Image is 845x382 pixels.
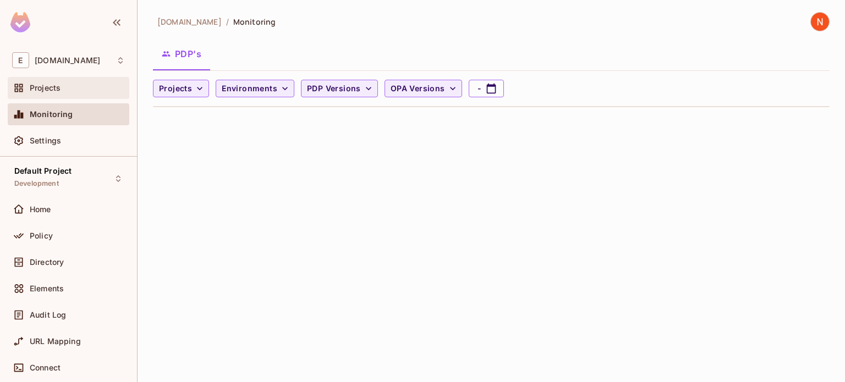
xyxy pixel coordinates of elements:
span: Development [14,179,59,188]
span: Elements [30,284,64,293]
span: Projects [159,82,192,96]
span: Monitoring [30,110,73,119]
span: PDP Versions [307,82,361,96]
span: Default Project [14,167,72,175]
li: / [226,16,229,27]
span: Environments [222,82,277,96]
span: Audit Log [30,311,66,319]
img: Nensi Topuzi [811,13,829,31]
span: Monitoring [233,16,276,27]
span: Connect [30,363,61,372]
span: Workspace: entos.dev [35,56,100,65]
span: Policy [30,231,53,240]
span: Directory [30,258,64,267]
span: OPA Versions [391,82,445,96]
span: Home [30,205,51,214]
button: PDP Versions [301,80,378,97]
button: Environments [216,80,294,97]
span: Settings [30,136,61,145]
span: URL Mapping [30,337,81,346]
button: PDP's [153,40,210,68]
button: OPA Versions [385,80,462,97]
span: the active workspace [157,16,222,27]
button: Projects [153,80,209,97]
span: E [12,52,29,68]
img: SReyMgAAAABJRU5ErkJggg== [10,12,30,32]
button: - [469,80,504,97]
span: Projects [30,84,61,92]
